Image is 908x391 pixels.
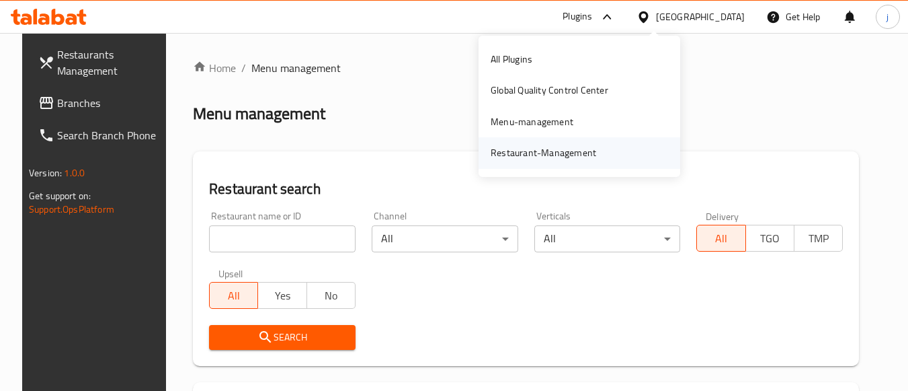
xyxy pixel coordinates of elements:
[706,211,739,221] label: Delivery
[745,225,794,252] button: TGO
[563,9,592,25] div: Plugins
[29,187,91,205] span: Get support on:
[491,52,532,67] div: All Plugins
[800,229,837,248] span: TMP
[57,46,163,79] span: Restaurants Management
[306,282,356,309] button: No
[209,282,258,309] button: All
[794,225,843,252] button: TMP
[313,286,350,306] span: No
[218,269,243,278] label: Upsell
[57,95,163,111] span: Branches
[886,9,889,24] span: j
[209,225,356,252] input: Search for restaurant name or ID..
[193,60,236,76] a: Home
[29,201,114,218] a: Support.OpsPlatform
[251,60,341,76] span: Menu management
[751,229,789,248] span: TGO
[491,83,608,98] div: Global Quality Control Center
[209,325,356,350] button: Search
[215,286,253,306] span: All
[29,164,62,182] span: Version:
[656,9,745,24] div: [GEOGRAPHIC_DATA]
[28,119,174,151] a: Search Branch Phone
[702,229,740,248] span: All
[193,60,859,76] nav: breadcrumb
[491,114,573,129] div: Menu-management
[491,145,596,160] div: Restaurant-Management
[28,38,174,87] a: Restaurants Management
[220,329,345,346] span: Search
[193,103,325,125] h2: Menu management
[209,179,843,199] h2: Restaurant search
[263,286,301,306] span: Yes
[28,87,174,119] a: Branches
[696,225,745,252] button: All
[57,127,163,143] span: Search Branch Phone
[64,164,85,182] span: 1.0.0
[257,282,306,309] button: Yes
[534,225,681,252] div: All
[241,60,246,76] li: /
[372,225,518,252] div: All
